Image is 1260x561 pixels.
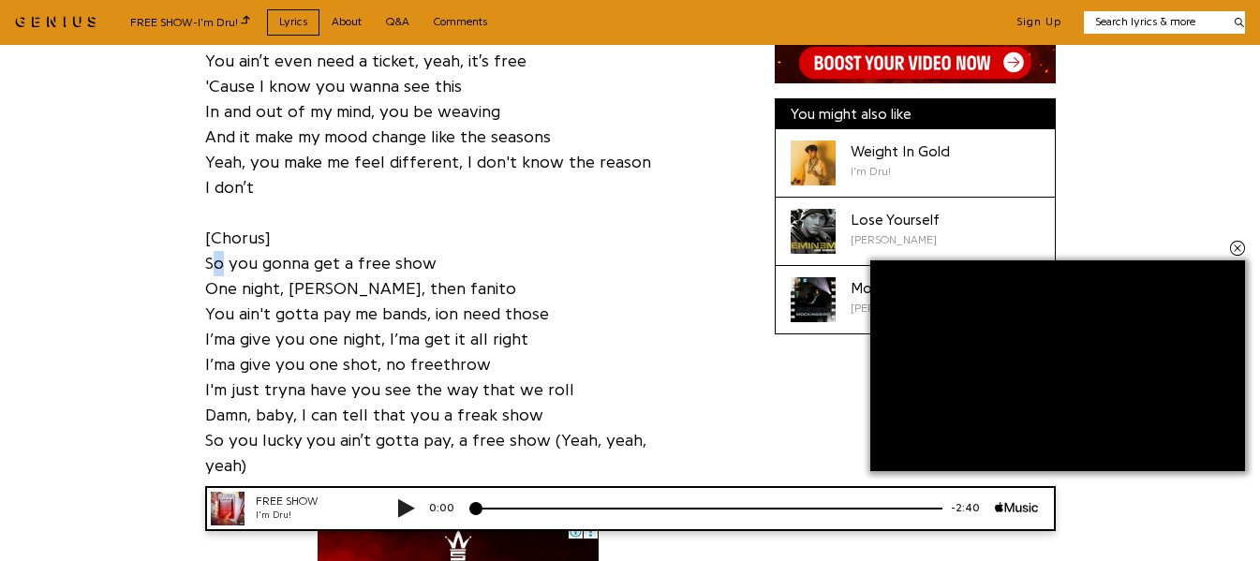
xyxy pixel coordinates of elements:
[1084,14,1223,30] input: Search lyrics & more
[851,231,940,248] div: [PERSON_NAME]
[319,9,374,35] a: About
[21,6,54,39] img: 72x72bb.jpg
[851,209,940,231] div: Lose Yourself
[851,140,950,163] div: Weight In Gold
[791,209,836,254] div: Cover art for Lose Yourself by Eminem
[776,198,1055,266] a: Cover art for Lose Yourself by EminemLose Yourself[PERSON_NAME]
[752,14,805,30] div: -2:40
[422,9,499,35] a: Comments
[791,140,836,185] div: Cover art for Weight In Gold by I'm Dru!
[267,9,319,35] a: Lyrics
[851,163,950,180] div: I'm Dru!
[776,99,1055,129] div: You might also like
[776,129,1055,198] a: Cover art for Weight In Gold by I'm Dru!Weight In GoldI'm Dru!
[791,277,836,322] div: Cover art for Mockingbird by Eminem
[851,300,937,317] div: [PERSON_NAME]
[66,7,178,23] div: FREE SHOW
[1016,15,1061,30] button: Sign Up
[776,266,1055,333] a: Cover art for Mockingbird by EminemMockingbird[PERSON_NAME]
[66,22,178,37] div: I'm Dru!
[130,13,250,31] div: FREE SHOW - I'm Dru!
[870,260,1245,471] iframe: Advertisement
[374,9,422,35] a: Q&A
[851,277,937,300] div: Mockingbird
